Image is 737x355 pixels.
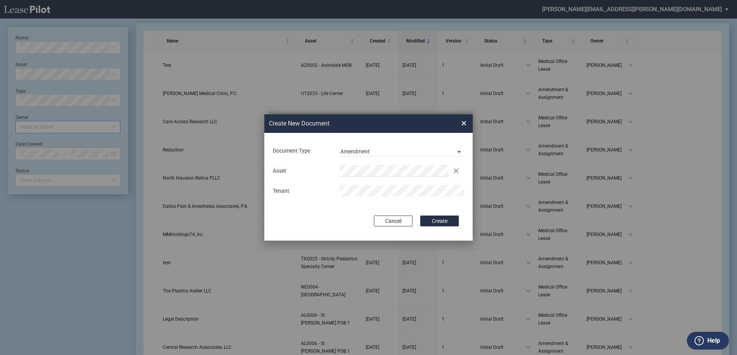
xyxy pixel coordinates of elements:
span: × [461,117,467,129]
div: Document Type [268,147,335,155]
div: Amendment [340,148,370,155]
div: Asset [268,167,335,175]
div: Tenant [268,187,335,195]
md-dialog: Create New ... [264,114,473,241]
h2: Create New Document [269,119,433,128]
button: Create [420,216,459,226]
button: Cancel [374,216,412,226]
md-select: Document Type: Amendment [340,145,464,156]
label: Help [707,336,720,346]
